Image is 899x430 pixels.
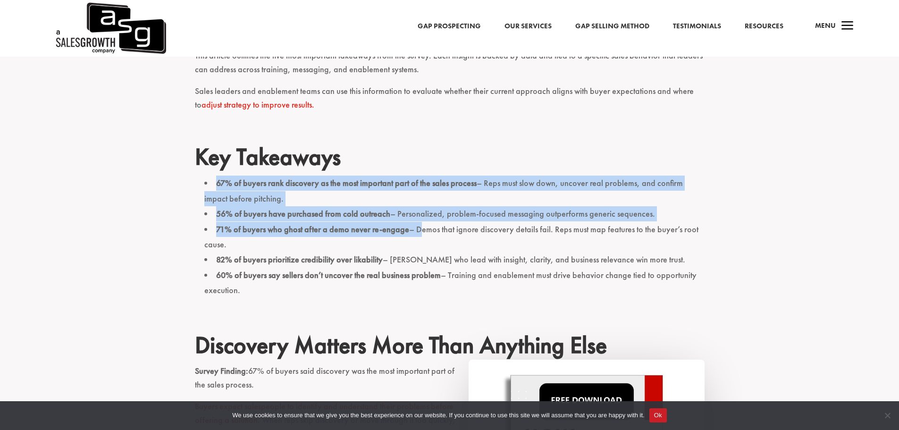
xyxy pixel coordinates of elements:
[216,177,477,188] strong: 67% of buyers rank discovery as the most important part of the sales process
[195,331,705,364] h2: Discovery Matters More Than Anything Else
[504,20,552,33] a: Our Services
[204,268,705,298] li: – Training and enablement must drive behavior change tied to opportunity execution.
[815,21,836,30] span: Menu
[575,20,649,33] a: Gap Selling Method
[202,99,314,110] a: adjust strategy to improve results.
[745,20,783,33] a: Resources
[204,252,705,267] li: – [PERSON_NAME] who lead with insight, clarity, and business relevance win more trust.
[838,17,857,36] span: a
[216,270,441,280] strong: 60% of buyers say sellers don’t uncover the real business problem
[204,206,705,221] li: – Personalized, problem-focused messaging outperforms generic sequences.
[673,20,721,33] a: Testimonials
[216,224,409,235] strong: 71% of buyers who ghost after a demo never re-engage
[882,411,892,420] span: No
[204,176,705,206] li: – Reps must slow down, uncover real problems, and confirm impact before pitching.
[195,49,705,85] p: This article outlines the five most important takeaways from the survey. Each insight is backed b...
[195,365,248,376] strong: Survey Finding:
[232,411,644,420] span: We use cookies to ensure that we give you the best experience on our website. If you continue to ...
[216,254,383,265] strong: 82% of buyers prioritize credibility over likability
[649,408,667,422] button: Ok
[195,143,705,176] h2: Key Takeaways
[418,20,481,33] a: Gap Prospecting
[216,208,390,219] strong: 56% of buyers have purchased from cold outreach
[195,364,705,400] p: 67% of buyers said discovery was the most important part of the sales process.
[204,222,705,253] li: – Demos that ignore discovery details fail. Reps must map features to the buyer’s root cause.
[195,84,705,120] p: Sales leaders and enablement teams can use this information to evaluate whether their current app...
